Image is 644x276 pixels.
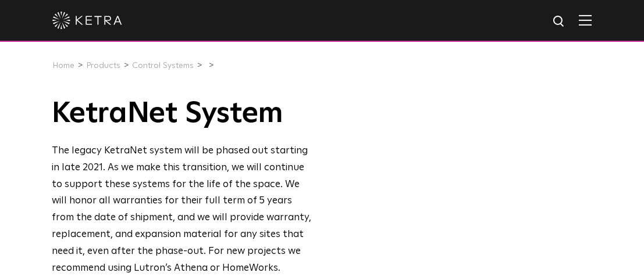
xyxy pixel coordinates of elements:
[52,96,315,131] h1: KetraNet System
[552,15,567,29] img: search icon
[579,15,592,26] img: Hamburger%20Nav.svg
[52,62,74,70] a: Home
[86,62,120,70] a: Products
[52,12,122,29] img: ketra-logo-2019-white
[132,62,194,70] a: Control Systems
